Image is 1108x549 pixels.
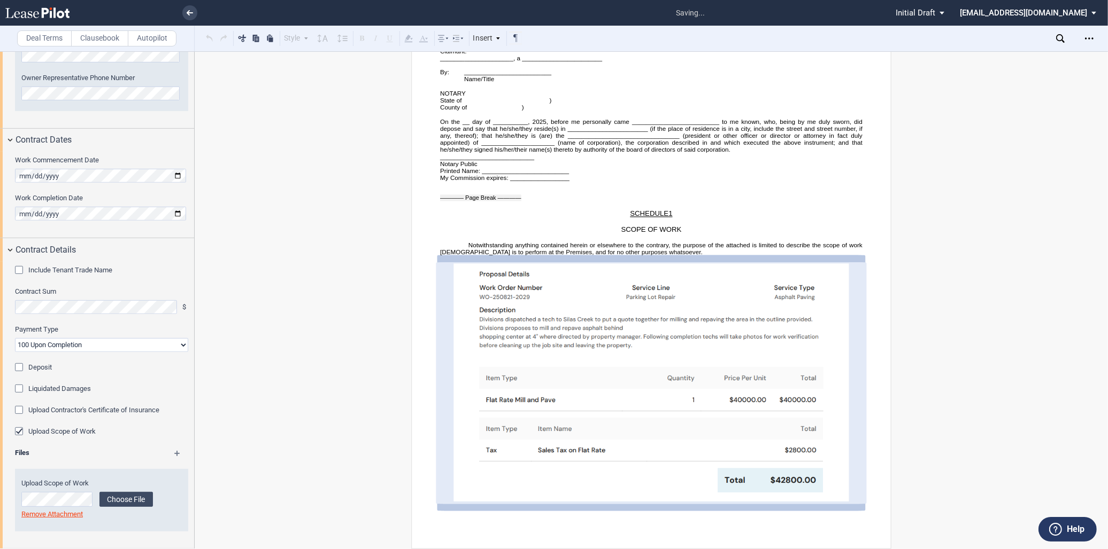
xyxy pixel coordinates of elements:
span: County of [440,104,467,111]
span: Notwithstanding anything contained herein or elsewhere to the contrary, the purpose of the attach... [440,241,864,255]
span: Printed Name: _________________________ [440,167,569,174]
label: Upload Contractor's Certificate of Insurance [28,405,159,415]
label: Autopilot [128,30,176,46]
span: My Commission expires: _________________ [440,174,570,181]
button: Toggle Control Characters [509,32,522,44]
button: Cut [236,32,249,44]
span: SCOPE OF WORK [621,225,682,233]
label: Owner Representative Phone Number [21,73,182,83]
label: Work Completion Date [15,193,188,203]
label: Payment Type [15,325,188,334]
button: Paste [264,32,276,44]
label: Upload Scope of Work [28,427,96,436]
label: Include Tenant Trade Name [28,265,112,275]
label: Clausebook [71,30,128,46]
label: Deal Terms [17,30,72,46]
label: Choose File [99,492,153,507]
span: By: [440,68,449,75]
md-checkbox: Upload Contractor's Certificate of Insurance [15,405,159,416]
button: Copy [250,32,263,44]
span: Contract Dates [16,134,72,146]
span: 1 [668,209,672,217]
label: Help [1067,522,1084,536]
label: Upload Scope of Work [21,479,153,488]
img: EIn7HXgwz2AAAAABJRU5ErkJggg== [453,263,849,501]
div: Insert [472,32,503,45]
md-checkbox: Liquidated Damages [15,384,91,395]
label: Contract Sum [15,287,188,296]
span: , before me personally came _________________________ to me known, who, being by me duly sworn, d... [440,117,864,153]
span: State of [440,97,461,104]
span: ___________________________ [440,153,534,160]
span: SCHEDULE [630,209,668,217]
span: Name/Title [464,75,494,82]
md-checkbox: Deposit [15,363,52,373]
div: Open Lease options menu [1081,30,1098,47]
button: Help [1038,517,1097,542]
label: Work Commencement Date [15,155,188,165]
a: Remove Attachment [21,510,83,518]
span: $ [182,302,188,312]
span: saving... [671,2,710,25]
md-checkbox: Upload Scope of Work [15,427,96,437]
b: Files [15,449,29,457]
span: ) [550,97,552,104]
label: Liquidated Damages [28,384,91,394]
span: day of __________, [472,117,529,124]
label: Deposit [28,363,52,372]
md-checkbox: Include Tenant Trade Name [15,265,112,276]
span: Initial Draft [896,8,935,18]
span: _____________________, a _______________________ [440,54,602,61]
span: Contract Details [16,244,76,256]
span: On the __ [440,117,470,124]
span: Notary Public [440,160,478,167]
span: 2025 [533,117,547,124]
span: _________________________ [464,68,551,75]
span: NOTARY [440,90,466,97]
span: ) [522,104,524,111]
